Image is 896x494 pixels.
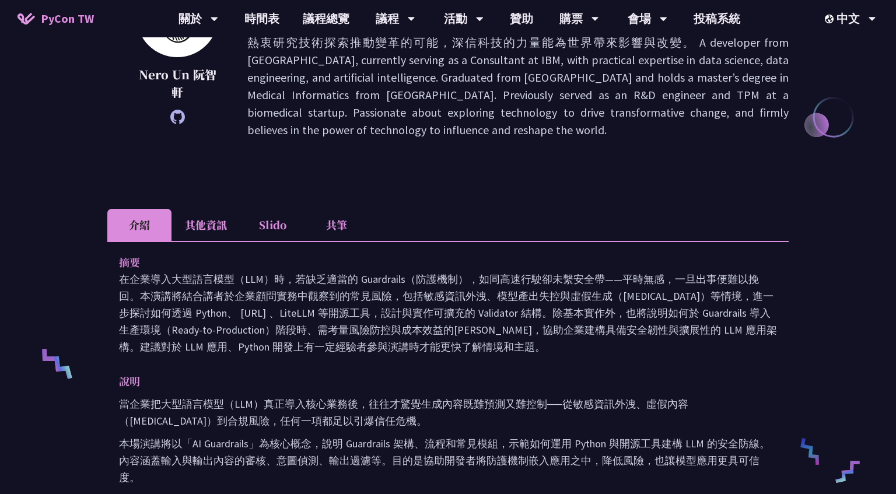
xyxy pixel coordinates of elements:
[119,373,754,390] p: 說明
[304,209,369,241] li: 共筆
[119,435,777,486] p: 本場演講將以「AI Guardrails」為核心概念，說明 Guardrails 架構、流程和常見模組，示範如何運用 Python 與開源工具建構 LLM 的安全防線。內容涵蓋輸入與輸出內容的審...
[107,209,171,241] li: 介紹
[825,15,836,23] img: Locale Icon
[41,10,94,27] span: PyCon TW
[119,271,777,355] p: 在企業導入大型語言模型（LLM）時，若缺乏適當的 Guardrails（防護機制），如同高速行駛卻未繫安全帶——平時無感，一旦出事便難以挽回。本演講將結合講者於企業顧問實務中觀察到的常見風險，包...
[119,395,777,429] p: 當企業把大型語言模型（LLM）真正導入核心業務後，往往才驚覺生成內容既難預測又難控制──從敏感資訊外洩、虛假內容（[MEDICAL_DATA]）到合規風險，任何一項都足以引爆信任危機。
[240,209,304,241] li: Slido
[6,4,106,33] a: PyCon TW
[171,209,240,241] li: 其他資訊
[119,254,754,271] p: 摘要
[136,66,218,101] p: Nero Un 阮智軒
[17,13,35,24] img: Home icon of PyCon TW 2025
